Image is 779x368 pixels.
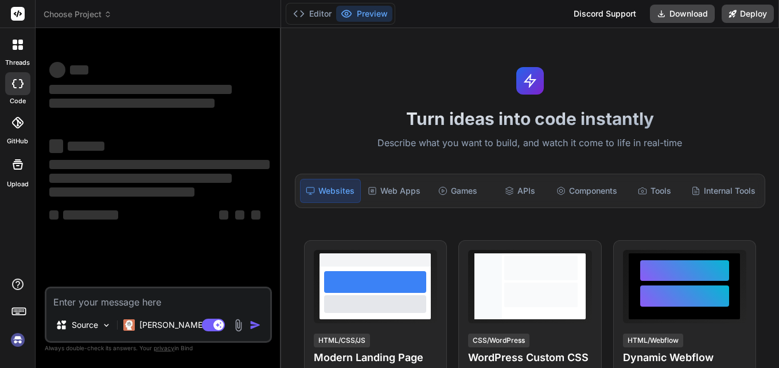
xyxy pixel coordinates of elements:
span: ‌ [49,210,59,220]
div: Internal Tools [687,179,760,203]
span: ‌ [68,142,104,151]
div: HTML/CSS/JS [314,334,370,347]
div: Tools [624,179,684,203]
span: Choose Project [44,9,112,20]
img: Claude 4 Sonnet [123,319,135,331]
p: Source [72,319,98,331]
button: Deploy [722,5,774,23]
p: Always double-check its answers. Your in Bind [45,343,272,354]
h4: WordPress Custom CSS [468,350,591,366]
label: threads [5,58,30,68]
div: Websites [300,179,361,203]
div: Games [427,179,488,203]
span: ‌ [63,210,118,220]
div: APIs [490,179,550,203]
h4: Modern Landing Page [314,350,437,366]
span: ‌ [235,210,244,220]
div: HTML/Webflow [623,334,683,347]
span: ‌ [251,210,260,220]
span: ‌ [49,99,215,108]
button: Preview [336,6,392,22]
span: privacy [154,344,174,351]
h1: Turn ideas into code instantly [288,108,772,129]
img: attachment [232,319,245,332]
span: ‌ [49,160,270,169]
p: Describe what you want to build, and watch it come to life in real-time [288,136,772,151]
label: code [10,96,26,106]
label: Upload [7,179,29,189]
span: ‌ [49,85,232,94]
img: Pick Models [102,320,111,330]
span: ‌ [219,210,228,220]
img: icon [250,319,261,331]
button: Download [650,5,715,23]
div: CSS/WordPress [468,334,529,347]
div: Discord Support [567,5,643,23]
span: ‌ [70,65,88,75]
label: GitHub [7,136,28,146]
img: signin [8,330,28,350]
span: ‌ [49,174,232,183]
span: ‌ [49,62,65,78]
div: Components [552,179,622,203]
p: [PERSON_NAME] 4 S.. [139,319,225,331]
span: ‌ [49,187,194,197]
button: Editor [289,6,336,22]
div: Web Apps [363,179,425,203]
span: ‌ [49,139,63,153]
